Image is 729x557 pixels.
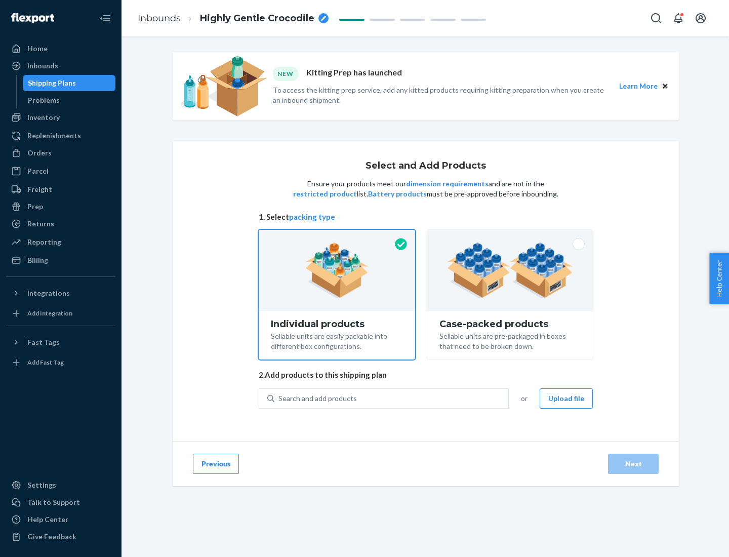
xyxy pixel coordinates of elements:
p: To access the kitting prep service, add any kitted products requiring kitting preparation when yo... [273,85,610,105]
div: Add Fast Tag [27,358,64,367]
a: Add Fast Tag [6,354,115,371]
div: Inbounds [27,61,58,71]
img: individual-pack.facf35554cb0f1810c75b2bd6df2d64e.png [305,243,369,298]
button: Close Navigation [95,8,115,28]
button: Next [608,454,659,474]
button: Upload file [540,388,593,409]
div: Replenishments [27,131,81,141]
span: or [521,393,528,404]
a: Freight [6,181,115,197]
div: Billing [27,255,48,265]
a: Replenishments [6,128,115,144]
div: Give Feedback [27,532,76,542]
button: Open account menu [691,8,711,28]
p: Kitting Prep has launched [306,67,402,81]
button: restricted product [293,189,357,199]
button: Learn More [619,81,658,92]
div: Case-packed products [439,319,581,329]
a: Talk to Support [6,494,115,510]
img: Flexport logo [11,13,54,23]
a: Returns [6,216,115,232]
a: Help Center [6,511,115,528]
a: Inventory [6,109,115,126]
button: Close [660,81,671,92]
a: Add Integration [6,305,115,322]
a: Home [6,41,115,57]
span: 2. Add products to this shipping plan [259,370,593,380]
div: Fast Tags [27,337,60,347]
button: Give Feedback [6,529,115,545]
div: Parcel [27,166,49,176]
div: Inventory [27,112,60,123]
a: Prep [6,198,115,215]
div: Reporting [27,237,61,247]
div: Individual products [271,319,403,329]
div: Add Integration [27,309,72,317]
button: packing type [289,212,335,222]
button: Previous [193,454,239,474]
div: Settings [27,480,56,490]
div: NEW [273,67,298,81]
div: Problems [28,95,60,105]
div: Search and add products [278,393,357,404]
span: Highly Gentle Crocodile [200,12,314,25]
button: Open notifications [668,8,688,28]
div: Home [27,44,48,54]
div: Sellable units are easily packable into different box configurations. [271,329,403,351]
a: Billing [6,252,115,268]
a: Inbounds [6,58,115,74]
div: Integrations [27,288,70,298]
button: Fast Tags [6,334,115,350]
button: Integrations [6,285,115,301]
button: dimension requirements [406,179,489,189]
div: Talk to Support [27,497,80,507]
span: 1. Select [259,212,593,222]
p: Ensure your products meet our and are not in the list. must be pre-approved before inbounding. [292,179,559,199]
a: Settings [6,477,115,493]
div: Help Center [27,514,68,525]
a: Parcel [6,163,115,179]
button: Help Center [709,253,729,304]
a: Problems [23,92,116,108]
div: Returns [27,219,54,229]
img: case-pack.59cecea509d18c883b923b81aeac6d0b.png [447,243,573,298]
div: Shipping Plans [28,78,76,88]
div: Freight [27,184,52,194]
a: Orders [6,145,115,161]
button: Battery products [368,189,427,199]
div: Prep [27,202,43,212]
a: Shipping Plans [23,75,116,91]
ol: breadcrumbs [130,4,337,33]
a: Reporting [6,234,115,250]
div: Next [617,459,650,469]
div: Sellable units are pre-packaged in boxes that need to be broken down. [439,329,581,351]
div: Orders [27,148,52,158]
button: Open Search Box [646,8,666,28]
h1: Select and Add Products [366,161,486,171]
a: Inbounds [138,13,181,24]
